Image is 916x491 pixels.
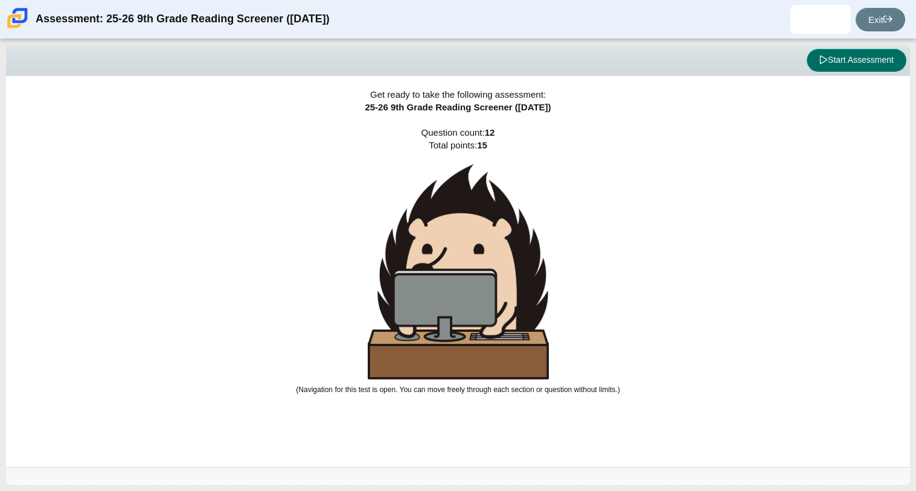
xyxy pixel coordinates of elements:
span: Question count: Total points: [296,127,620,394]
img: hedgehog-behind-computer-large.png [368,164,549,379]
span: Get ready to take the following assessment: [370,89,546,100]
button: Start Assessment [807,49,906,72]
small: (Navigation for this test is open. You can move freely through each section or question without l... [296,385,620,394]
a: Carmen School of Science & Technology [5,22,30,33]
div: Assessment: 25-26 9th Grade Reading Screener ([DATE]) [36,5,330,34]
a: Exit [856,8,905,31]
img: Carmen School of Science & Technology [5,5,30,31]
img: amauri.randle.JWTNjT [811,10,830,29]
b: 12 [485,127,495,138]
b: 15 [477,140,487,150]
span: 25-26 9th Grade Reading Screener ([DATE]) [365,102,551,112]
